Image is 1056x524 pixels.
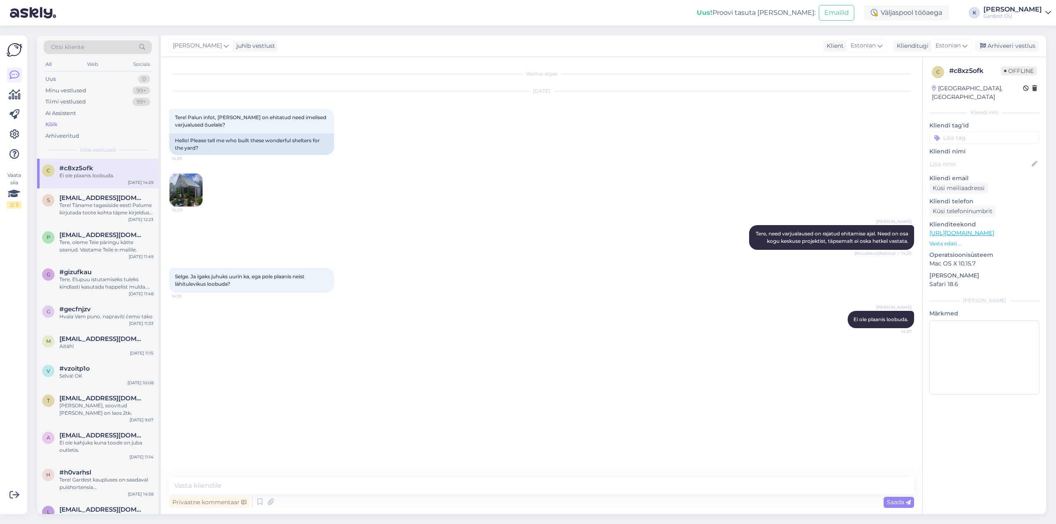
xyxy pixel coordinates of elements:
[59,231,145,239] span: palu236@hotmail.com
[7,172,21,209] div: Vaata siia
[127,380,153,386] div: [DATE] 10:08
[59,372,153,380] div: Selvä! OK
[929,183,988,194] div: Küsi meiliaadressi
[929,109,1039,116] div: Kliendi info
[819,5,854,21] button: Emailid
[59,432,145,439] span: anastassia.iskyll@gmail.com
[983,13,1042,19] div: Gardest OÜ
[175,273,306,287] span: Selge. Ja igaks juhuks uurin ka, ega pole plaanis neist lähitulevikus loobuda?
[46,338,51,344] span: m
[175,114,328,128] span: Tere! Palun infot, [PERSON_NAME] on ehitatud need imelised varjualused õuelale?
[930,160,1030,169] input: Lisa nimi
[59,365,90,372] span: #vzoitp1o
[697,8,816,18] div: Proovi tasuta [PERSON_NAME]:
[59,506,145,513] span: liinapaabo@gmail.com
[932,84,1023,101] div: [GEOGRAPHIC_DATA], [GEOGRAPHIC_DATA]
[929,147,1039,156] p: Kliendi nimi
[975,40,1039,52] div: Arhiveeri vestlus
[936,41,961,50] span: Estonian
[887,498,911,506] span: Saada
[7,201,21,209] div: 2 / 3
[233,42,275,50] div: juhib vestlust
[881,329,912,335] span: 14:37
[756,230,910,244] span: Tere, need varjualaused on rajatud ehitamise ajal. Need on osa kogu keskuse projektist, täpsemalt...
[132,59,152,70] div: Socials
[929,174,1039,183] p: Kliendi email
[59,439,153,454] div: Ei ole kahjuks kuna toode on juba outletis.
[929,132,1039,144] input: Lisa tag
[47,435,50,441] span: a
[47,397,50,404] span: t
[173,41,222,50] span: [PERSON_NAME]
[59,239,153,254] div: Tere, oleme Teie päringu kätte saanud. Vastame Teile e-mailile.
[59,172,153,179] div: Ei ole plaanis loobuda.
[129,320,153,327] div: [DATE] 11:33
[59,164,93,172] span: #c8xz5ofk
[929,251,1039,259] p: Operatsioonisüsteem
[929,240,1039,247] p: Vaata edasi ...
[823,42,844,50] div: Klient
[853,316,908,322] span: Ei ole plaanis loobuda.
[85,59,100,70] div: Web
[59,313,153,320] div: Hvala Vam puno, napraviti ćemo tako
[47,509,50,515] span: l
[949,66,1001,76] div: # c8xz5ofk
[983,6,1051,19] a: [PERSON_NAME]Gardest OÜ
[936,69,940,75] span: c
[47,234,50,240] span: p
[138,75,150,83] div: 0
[46,472,50,478] span: h
[47,271,50,277] span: g
[929,220,1039,229] p: Klienditeekond
[169,497,250,508] div: Privaatne kommentaar
[59,395,145,402] span: timo.heering@gmail.com
[929,121,1039,130] p: Kliendi tag'id
[929,309,1039,318] p: Märkmed
[172,207,203,213] span: 14:29
[45,98,86,106] div: Tiimi vestlused
[129,291,153,297] div: [DATE] 11:48
[929,206,996,217] div: Küsi telefoninumbrit
[697,9,712,16] b: Uus!
[128,491,153,497] div: [DATE] 14:58
[851,41,876,50] span: Estonian
[172,293,203,299] span: 14:35
[929,271,1039,280] p: [PERSON_NAME]
[47,368,50,374] span: v
[59,305,91,313] span: #gecfnjzv
[59,202,153,216] div: Tere! Täname tagasiside eest! Palume kirjutada toote kohta täpne kirjeldus koos piltidega [EMAIL_...
[876,304,912,310] span: [PERSON_NAME]
[47,167,50,174] span: c
[59,335,145,343] span: mariia.panchenko23@gmail.com
[929,197,1039,206] p: Kliendi telefon
[45,75,56,83] div: Uus
[854,250,912,256] span: (Muudetud) Nähtud ✓ 14:33
[59,513,153,521] div: Attachment
[130,350,153,356] div: [DATE] 11:15
[893,42,929,50] div: Klienditugi
[7,42,22,58] img: Askly Logo
[929,229,994,237] a: [URL][DOMAIN_NAME]
[59,276,153,291] div: Tere, Elupuu istutamiseks tuleks kindlasti kasutada happelist mulda. Kekkilä Okaspuu- ja Rododend...
[129,254,153,260] div: [DATE] 11:49
[59,343,153,350] div: Aitäh!
[169,134,334,155] div: Hello! Please tell me who built these wonderful shelters for the yard?
[47,308,50,315] span: g
[929,259,1039,268] p: Mac OS X 10.15.7
[45,120,57,129] div: Kõik
[172,155,203,162] span: 14:29
[132,98,150,106] div: 99+
[59,402,153,417] div: [PERSON_NAME], soovitud [PERSON_NAME] on laos 2tk.
[169,70,914,78] div: Vestlus algas
[130,417,153,423] div: [DATE] 9:07
[983,6,1042,13] div: [PERSON_NAME]
[59,194,145,202] span: sergeikonenko@gmail.com
[44,59,53,70] div: All
[45,109,76,117] div: AI Assistent
[130,454,153,460] div: [DATE] 11:14
[47,197,50,203] span: s
[128,216,153,223] div: [DATE] 12:23
[128,179,153,186] div: [DATE] 14:29
[969,7,980,19] div: K
[864,5,949,20] div: Väljaspool tööaega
